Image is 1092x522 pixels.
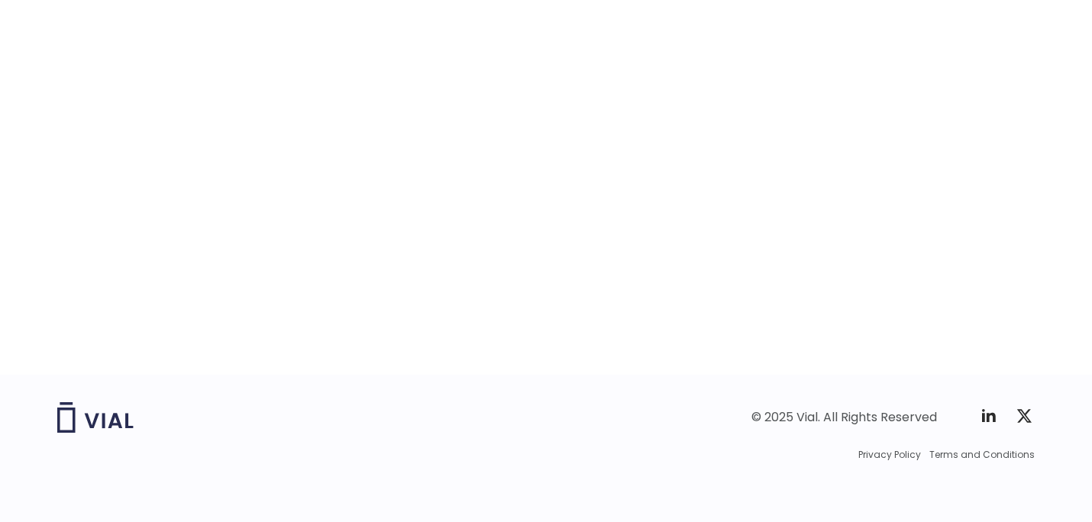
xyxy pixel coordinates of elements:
[929,448,1035,462] a: Terms and Conditions
[858,448,921,462] a: Privacy Policy
[751,409,937,426] div: © 2025 Vial. All Rights Reserved
[57,402,134,433] img: Vial logo wih "Vial" spelled out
